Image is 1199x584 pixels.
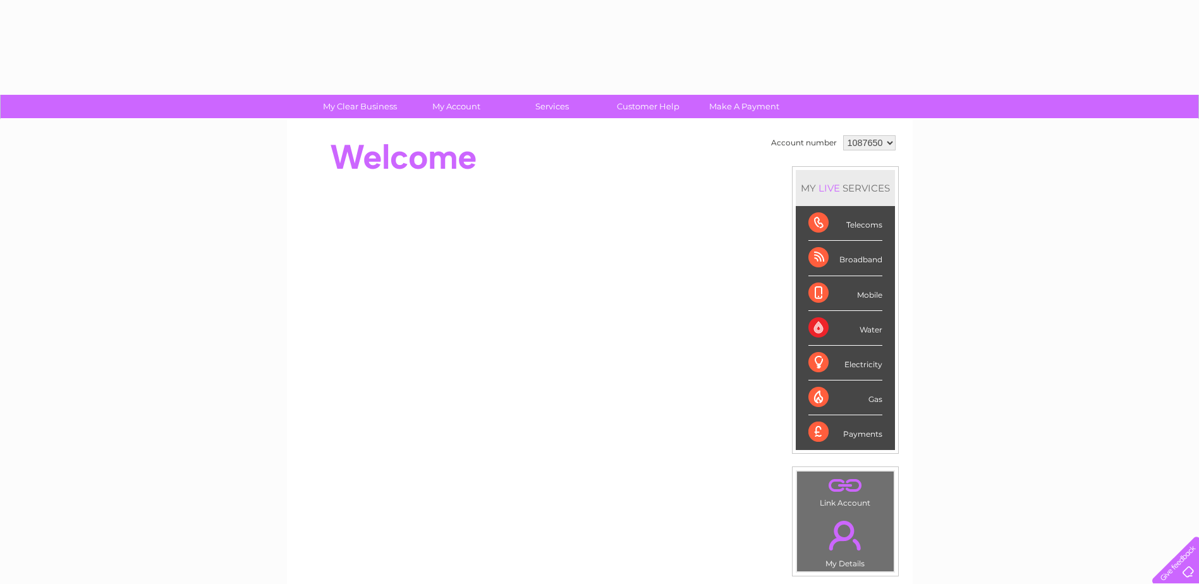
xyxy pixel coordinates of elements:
[796,170,895,206] div: MY SERVICES
[800,475,891,497] a: .
[308,95,412,118] a: My Clear Business
[808,311,882,346] div: Water
[808,380,882,415] div: Gas
[808,206,882,241] div: Telecoms
[596,95,700,118] a: Customer Help
[808,346,882,380] div: Electricity
[808,276,882,311] div: Mobile
[800,513,891,557] a: .
[796,510,894,572] td: My Details
[796,471,894,511] td: Link Account
[404,95,508,118] a: My Account
[808,241,882,276] div: Broadband
[808,415,882,449] div: Payments
[500,95,604,118] a: Services
[816,182,843,194] div: LIVE
[692,95,796,118] a: Make A Payment
[768,132,840,154] td: Account number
